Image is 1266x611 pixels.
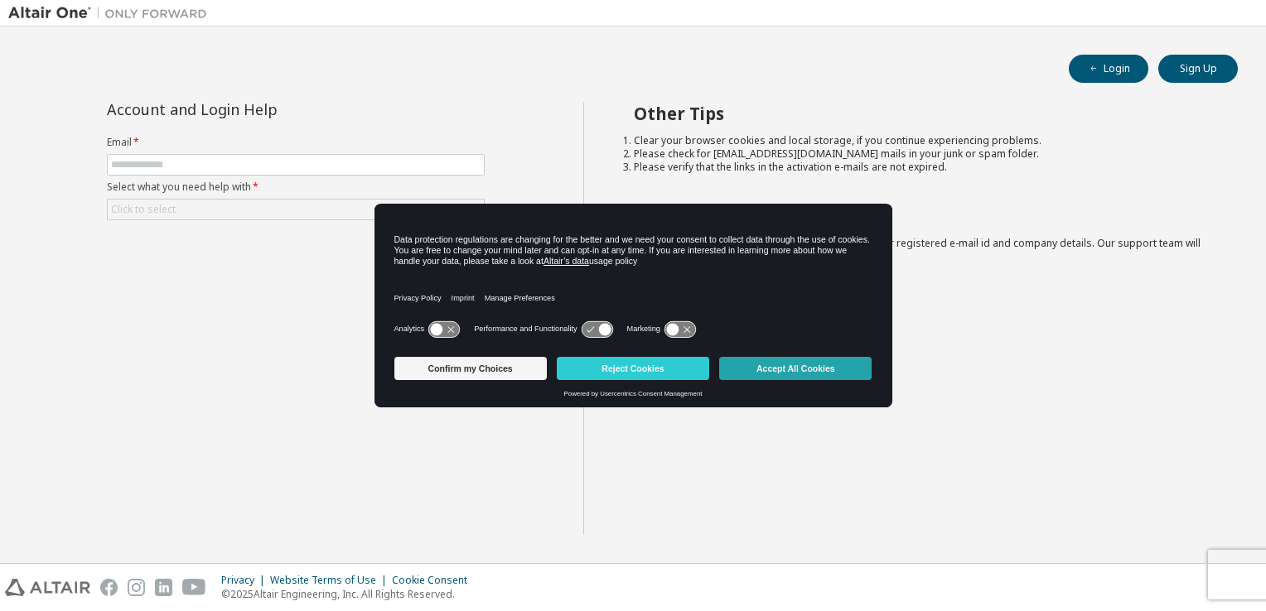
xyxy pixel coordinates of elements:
li: Please check for [EMAIL_ADDRESS][DOMAIN_NAME] mails in your junk or spam folder. [634,147,1209,161]
button: Sign Up [1158,55,1238,83]
p: © 2025 Altair Engineering, Inc. All Rights Reserved. [221,587,477,601]
label: Select what you need help with [107,180,485,194]
div: Cookie Consent [392,574,477,587]
div: Click to select [111,203,176,216]
img: instagram.svg [128,579,145,596]
div: Account and Login Help [107,103,409,116]
span: with a brief description of the problem, your registered e-mail id and company details. Our suppo... [634,236,1201,263]
label: Email [107,136,485,149]
h2: Not sure how to login? [634,205,1209,227]
li: Please verify that the links in the activation e-mails are not expired. [634,161,1209,174]
div: Click to select [108,200,484,219]
li: Clear your browser cookies and local storage, if you continue experiencing problems. [634,134,1209,147]
img: youtube.svg [182,579,206,596]
div: Privacy [221,574,270,587]
img: altair_logo.svg [5,579,90,596]
div: Website Terms of Use [270,574,392,587]
button: Login [1069,55,1148,83]
img: Altair One [8,5,215,22]
img: linkedin.svg [155,579,172,596]
h2: Other Tips [634,103,1209,124]
img: facebook.svg [100,579,118,596]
